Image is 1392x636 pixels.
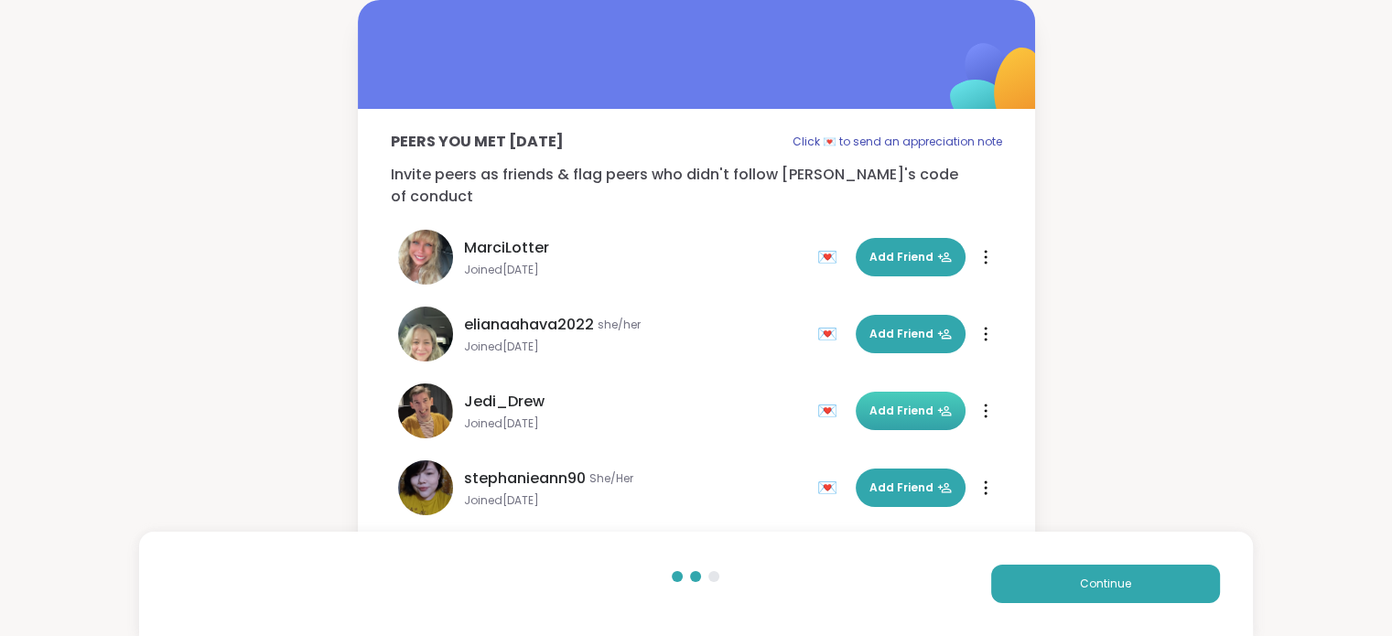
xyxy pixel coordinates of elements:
[817,243,845,272] div: 💌
[464,237,549,259] span: MarciLotter
[869,249,952,265] span: Add Friend
[869,480,952,496] span: Add Friend
[817,473,845,502] div: 💌
[1080,576,1131,592] span: Continue
[856,238,966,276] button: Add Friend
[598,318,641,332] span: she/her
[391,131,564,153] p: Peers you met [DATE]
[391,164,1002,208] p: Invite peers as friends & flag peers who didn't follow [PERSON_NAME]'s code of conduct
[991,565,1220,603] button: Continue
[398,383,453,438] img: Jedi_Drew
[817,319,845,349] div: 💌
[856,469,966,507] button: Add Friend
[464,340,806,354] span: Joined [DATE]
[856,315,966,353] button: Add Friend
[398,307,453,361] img: elianaahava2022
[398,230,453,285] img: MarciLotter
[869,326,952,342] span: Add Friend
[464,391,545,413] span: Jedi_Drew
[464,468,586,490] span: stephanieann90
[589,471,633,486] span: She/Her
[869,403,952,419] span: Add Friend
[817,396,845,426] div: 💌
[464,263,806,277] span: Joined [DATE]
[856,392,966,430] button: Add Friend
[464,314,594,336] span: elianaahava2022
[464,493,806,508] span: Joined [DATE]
[464,416,806,431] span: Joined [DATE]
[793,131,1002,153] p: Click 💌 to send an appreciation note
[398,460,453,515] img: stephanieann90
